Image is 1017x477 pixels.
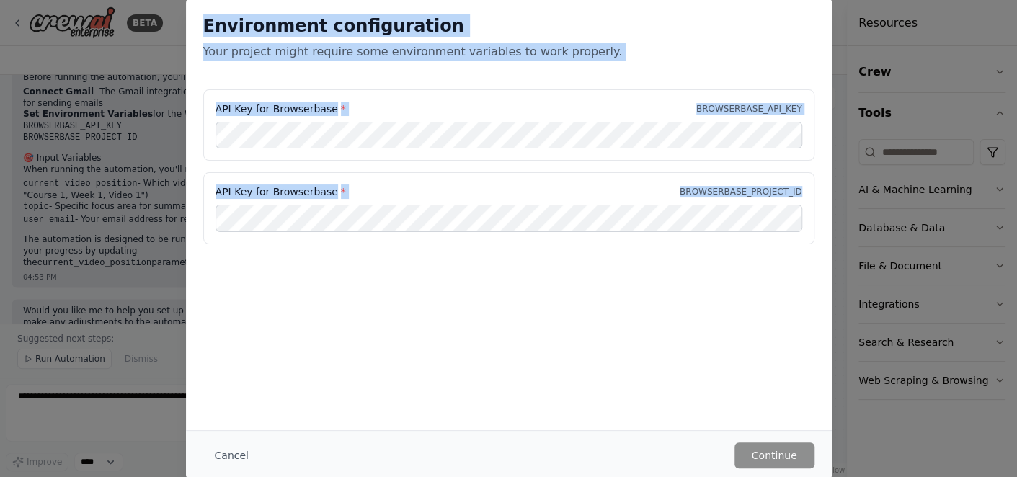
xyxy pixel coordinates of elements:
[216,184,346,199] label: API Key for Browserbase
[734,442,814,468] button: Continue
[216,102,346,116] label: API Key for Browserbase
[680,186,802,197] p: BROWSERBASE_PROJECT_ID
[696,103,802,115] p: BROWSERBASE_API_KEY
[203,14,814,37] h2: Environment configuration
[203,442,260,468] button: Cancel
[203,43,814,61] p: Your project might require some environment variables to work properly.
